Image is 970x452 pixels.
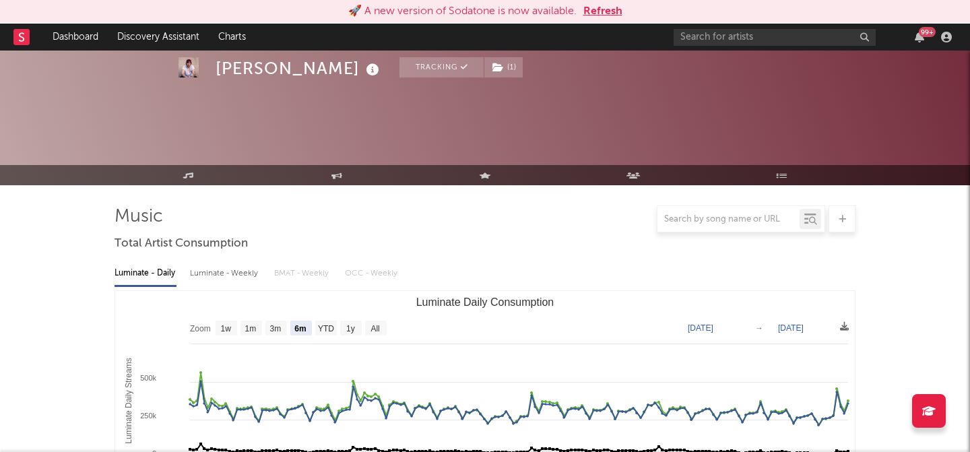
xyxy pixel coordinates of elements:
[348,3,577,20] div: 🚀 A new version of Sodatone is now available.
[140,412,156,420] text: 250k
[294,324,306,333] text: 6m
[140,374,156,382] text: 500k
[209,24,255,51] a: Charts
[778,323,804,333] text: [DATE]
[190,262,261,285] div: Luminate - Weekly
[346,324,355,333] text: 1y
[755,323,763,333] text: →
[915,32,924,42] button: 99+
[43,24,108,51] a: Dashboard
[270,324,282,333] text: 3m
[115,236,248,252] span: Total Artist Consumption
[221,324,232,333] text: 1w
[124,358,133,443] text: Luminate Daily Streams
[919,27,936,37] div: 99 +
[115,262,176,285] div: Luminate - Daily
[190,324,211,333] text: Zoom
[657,214,800,225] input: Search by song name or URL
[583,3,622,20] button: Refresh
[484,57,523,77] span: ( 1 )
[318,324,334,333] text: YTD
[108,24,209,51] a: Discovery Assistant
[674,29,876,46] input: Search for artists
[688,323,713,333] text: [DATE]
[245,324,257,333] text: 1m
[484,57,523,77] button: (1)
[216,57,383,79] div: [PERSON_NAME]
[416,296,554,308] text: Luminate Daily Consumption
[370,324,379,333] text: All
[399,57,484,77] button: Tracking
